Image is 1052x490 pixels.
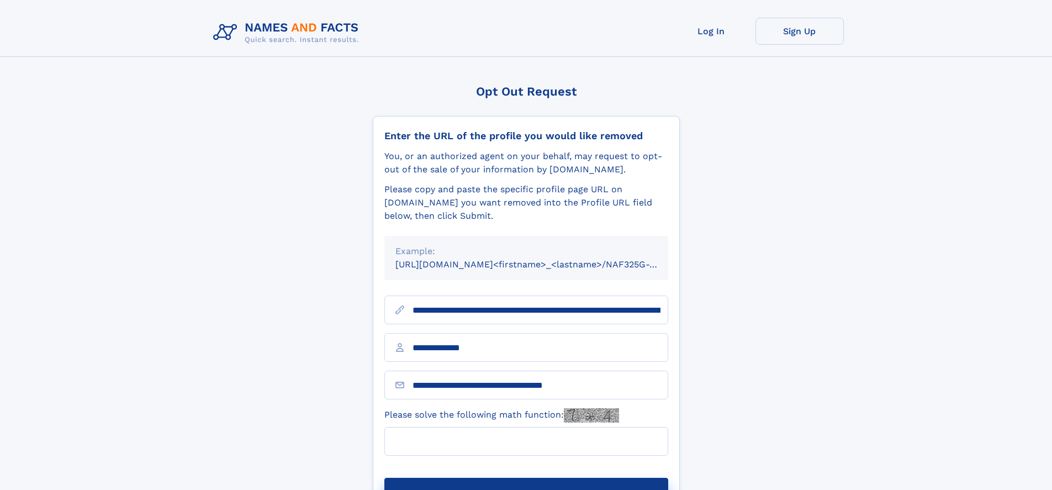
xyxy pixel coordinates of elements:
[667,18,755,45] a: Log In
[209,18,368,48] img: Logo Names and Facts
[755,18,844,45] a: Sign Up
[395,259,689,270] small: [URL][DOMAIN_NAME]<firstname>_<lastname>/NAF325G-xxxxxxxx
[373,85,680,98] div: Opt Out Request
[384,183,668,223] div: Please copy and paste the specific profile page URL on [DOMAIN_NAME] you want removed into the Pr...
[384,150,668,176] div: You, or an authorized agent on your behalf, may request to opt-out of the sale of your informatio...
[384,130,668,142] div: Enter the URL of the profile you would like removed
[395,245,657,258] div: Example:
[384,408,619,423] label: Please solve the following math function:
